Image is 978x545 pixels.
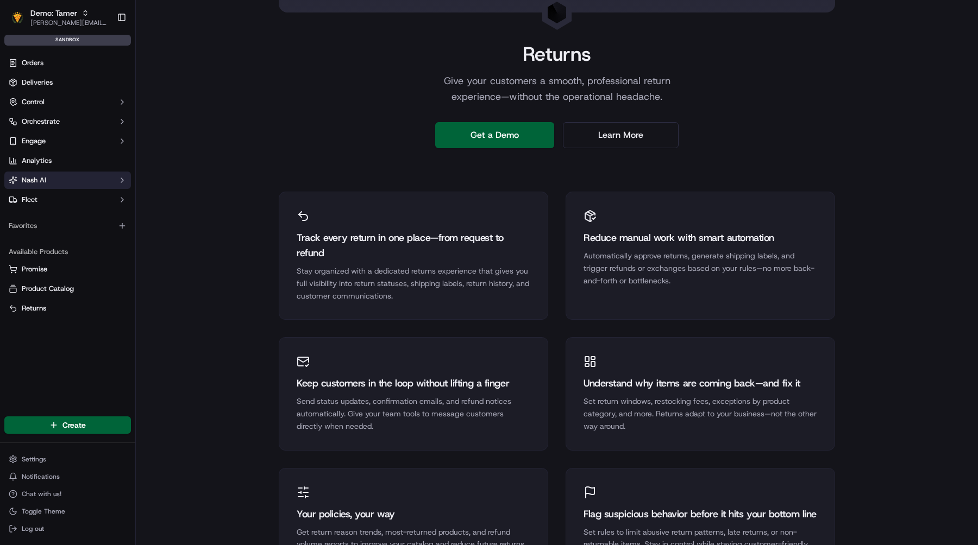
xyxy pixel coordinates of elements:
img: Nash [11,11,33,33]
button: Notifications [4,469,131,484]
div: Your policies, your way [297,506,530,522]
span: Analytics [22,156,52,166]
div: Set return windows, restocking fees, exceptions by product category, and more. Returns adapt to y... [584,395,817,432]
img: Demo: Tamer [9,9,26,26]
div: Automatically approve returns, generate shipping labels, and trigger refunds or exchanges based o... [584,250,817,287]
a: Promise [9,264,127,274]
a: Analytics [4,152,131,169]
div: Favorites [4,217,131,235]
button: Control [4,93,131,111]
span: Pylon [108,184,131,192]
span: Control [22,97,45,107]
div: Keep customers in the loop without lifting a finger [297,376,530,391]
div: 📗 [11,159,20,167]
button: Start new chat [185,107,198,120]
div: Flag suspicious behavior before it hits your bottom line [584,506,817,522]
input: Got a question? Start typing here... [28,70,196,81]
button: Nash AI [4,172,131,189]
span: Knowledge Base [22,157,83,168]
span: Orchestrate [22,117,60,126]
span: Deliveries [22,78,53,87]
button: Product Catalog [4,280,131,297]
span: Engage [22,136,46,146]
span: Nash AI [22,175,46,185]
button: Chat with us! [4,486,131,502]
span: Orders [22,58,43,68]
span: Promise [22,264,47,274]
a: 📗Knowledge Base [7,153,87,173]
a: Orders [4,54,131,72]
a: Deliveries [4,74,131,91]
div: We're available if you need us! [37,115,137,123]
div: Understand why items are coming back—and fix it [584,376,817,391]
span: Chat with us! [22,490,61,498]
a: Returns [9,303,127,313]
a: Powered byPylon [77,183,131,192]
div: Stay organized with a dedicated returns experience that gives you full visibility into return sta... [297,265,530,302]
img: 1736555255976-a54dd68f-1ca7-489b-9aae-adbdc363a1c4 [11,104,30,123]
button: Settings [4,452,131,467]
button: Demo: TamerDemo: Tamer[PERSON_NAME][EMAIL_ADDRESS][DOMAIN_NAME] [4,4,112,30]
div: sandbox [4,35,131,46]
button: [PERSON_NAME][EMAIL_ADDRESS][DOMAIN_NAME] [30,18,108,27]
div: 💻 [92,159,101,167]
span: Notifications [22,472,60,481]
button: Returns [4,300,131,317]
button: Orchestrate [4,113,131,130]
button: Fleet [4,191,131,208]
p: Give your customers a smooth, professional return experience—without the operational headache. [418,73,696,105]
button: Engage [4,132,131,150]
a: Learn More [563,122,679,148]
span: API Documentation [103,157,174,168]
button: Promise [4,261,131,278]
h1: Returns [523,43,591,65]
img: Landing Page Icon [546,2,568,23]
span: Log out [22,524,44,533]
span: Product Catalog [22,284,74,294]
div: Send status updates, confirmation emails, and refund notices automatically. Give your team tools ... [297,395,530,432]
span: Create [62,420,86,430]
span: Returns [22,303,46,313]
button: Log out [4,521,131,536]
div: Start new chat [37,104,178,115]
div: Available Products [4,243,131,261]
button: Demo: Tamer [30,8,77,18]
button: Create [4,416,131,434]
a: Product Catalog [9,284,127,294]
p: Welcome 👋 [11,43,198,61]
button: Toggle Theme [4,504,131,519]
span: Settings [22,455,46,464]
span: Toggle Theme [22,507,65,516]
span: Fleet [22,195,37,205]
div: Reduce manual work with smart automation [584,230,817,245]
a: 💻API Documentation [87,153,179,173]
a: Get a Demo [435,122,554,148]
div: Track every return in one place—from request to refund [297,230,530,261]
